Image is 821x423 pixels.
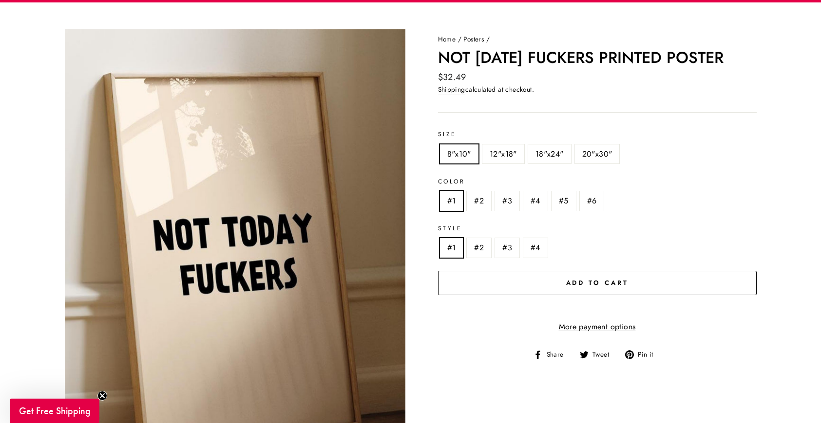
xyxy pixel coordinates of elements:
span: Pin it [636,349,660,360]
div: calculated at checkout. [438,84,757,96]
label: #1 [440,191,463,211]
nav: breadcrumbs [438,34,757,45]
label: #6 [580,191,604,211]
label: 12"x18" [482,144,524,164]
span: $32.49 [438,71,466,83]
span: Get Free Shipping [19,404,91,417]
label: #2 [467,191,491,211]
span: Add to cart [566,278,629,287]
a: Home [438,34,456,44]
label: 20"x30" [575,144,620,164]
label: Size [438,130,757,139]
a: More payment options [438,321,757,333]
label: 8"x10" [440,144,478,164]
label: #3 [495,191,519,211]
span: / [458,34,461,44]
label: Color [438,177,757,186]
span: Tweet [591,349,616,360]
label: #1 [440,238,463,258]
button: Close teaser [97,391,107,401]
label: #5 [552,191,576,211]
label: 18"x24" [528,144,571,164]
div: Get Free ShippingClose teaser [10,399,99,423]
label: #3 [495,238,519,258]
label: #4 [523,238,548,258]
span: Share [545,349,571,360]
a: Posters [463,34,484,44]
a: Shipping [438,84,465,96]
label: #4 [523,191,548,211]
button: Add to cart [438,271,757,295]
label: Style [438,224,757,233]
label: #2 [467,238,491,258]
h1: Not [DATE] Fuckers Printed Poster [438,50,757,65]
span: / [486,34,490,44]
